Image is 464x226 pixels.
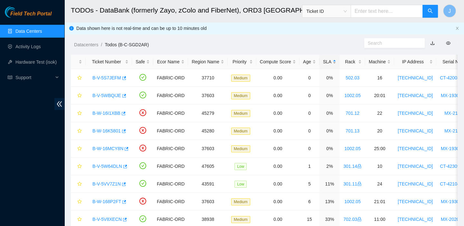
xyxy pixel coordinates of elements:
span: star [77,146,82,151]
td: 0.00 [256,175,299,193]
span: check-circle [139,162,146,169]
button: star [74,143,82,154]
td: 37603 [188,193,228,211]
td: 0.00 [256,122,299,140]
td: 0 [299,122,319,140]
button: star [74,108,82,118]
span: Field Tech Portal [10,11,52,17]
a: 701.13 [346,128,359,133]
span: Medium [231,216,250,223]
span: check-circle [139,92,146,98]
td: 0 [299,69,319,87]
td: FABRIC-ORD [153,104,188,122]
a: [TECHNICAL_ID] [398,146,433,151]
span: close [455,26,459,30]
a: B-W-168P2FT [92,199,121,204]
td: FABRIC-ORD [153,140,188,158]
span: close-circle [139,127,146,134]
td: FABRIC-ORD [153,158,188,175]
span: Medium [231,198,250,205]
td: FABRIC-ORD [153,175,188,193]
button: close [455,26,459,31]
td: FABRIC-ORD [153,69,188,87]
a: Activity Logs [15,44,41,49]
span: lock [357,217,362,221]
span: lock [357,164,362,168]
span: Ticket ID [306,6,347,16]
a: [TECHNICAL_ID] [398,111,433,116]
a: Akamai TechnologiesField Tech Portal [5,12,52,20]
a: B-W-16I1XBB [92,111,120,116]
td: 21:01 [365,193,394,211]
td: 0.00 [256,104,299,122]
button: star [74,90,82,101]
td: FABRIC-ORD [153,193,188,211]
a: [TECHNICAL_ID] [398,75,433,80]
span: Low [234,181,247,188]
span: Medium [231,128,250,135]
span: star [77,93,82,98]
a: Hardware Test (isok) [15,59,57,65]
a: B-V-5S7JEFM [92,75,121,80]
td: 11% [319,175,340,193]
a: B-V-5WBQIJE [92,93,121,98]
span: close-circle [139,198,146,204]
a: Data Centers [15,29,42,34]
a: Datacenters [74,42,98,47]
span: search [428,8,433,14]
button: star [74,161,82,171]
button: search [422,5,438,18]
span: star [77,182,82,187]
a: Todos (B-C-SGD2AR) [105,42,149,47]
span: star [77,111,82,116]
td: 0.00 [256,87,299,104]
a: [TECHNICAL_ID] [398,217,433,222]
td: 37603 [188,140,228,158]
span: check-circle [139,180,146,187]
button: star [74,179,82,189]
td: 13% [319,193,340,211]
td: 6 [299,193,319,211]
span: Medium [231,110,250,117]
td: 20:01 [365,87,394,104]
a: 502.03 [346,75,359,80]
td: 0% [319,140,340,158]
a: [TECHNICAL_ID] [398,128,433,133]
td: 0.00 [256,193,299,211]
span: double-left [54,98,64,110]
td: 45279 [188,104,228,122]
a: download [430,41,435,46]
td: 16 [365,69,394,87]
td: FABRIC-ORD [153,87,188,104]
a: 1002.05 [344,146,361,151]
td: 37603 [188,87,228,104]
td: 43591 [188,175,228,193]
span: check-circle [139,74,146,81]
a: [TECHNICAL_ID] [398,164,433,169]
span: Medium [231,92,250,99]
td: 0% [319,104,340,122]
a: 702.03lock [343,217,362,222]
td: 0% [319,122,340,140]
a: 701.12 [346,111,359,116]
span: read [8,75,12,80]
td: 0.00 [256,158,299,175]
a: B-W-16MCY8N [92,146,123,151]
span: Low [234,163,247,170]
td: 24 [365,175,394,193]
a: B-V-5VV7Z1N [92,181,121,186]
a: B-W-16K5801 [92,128,121,133]
span: star [77,199,82,204]
span: eye [446,41,450,45]
td: 22 [365,104,394,122]
span: close-circle [139,109,146,116]
input: Search [368,40,416,47]
span: check-circle [139,215,146,222]
td: 0 [299,87,319,104]
td: 37710 [188,69,228,87]
span: J [448,7,451,15]
button: star [74,126,82,136]
button: download [425,38,440,48]
span: / [101,42,102,47]
span: Support [15,71,53,84]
